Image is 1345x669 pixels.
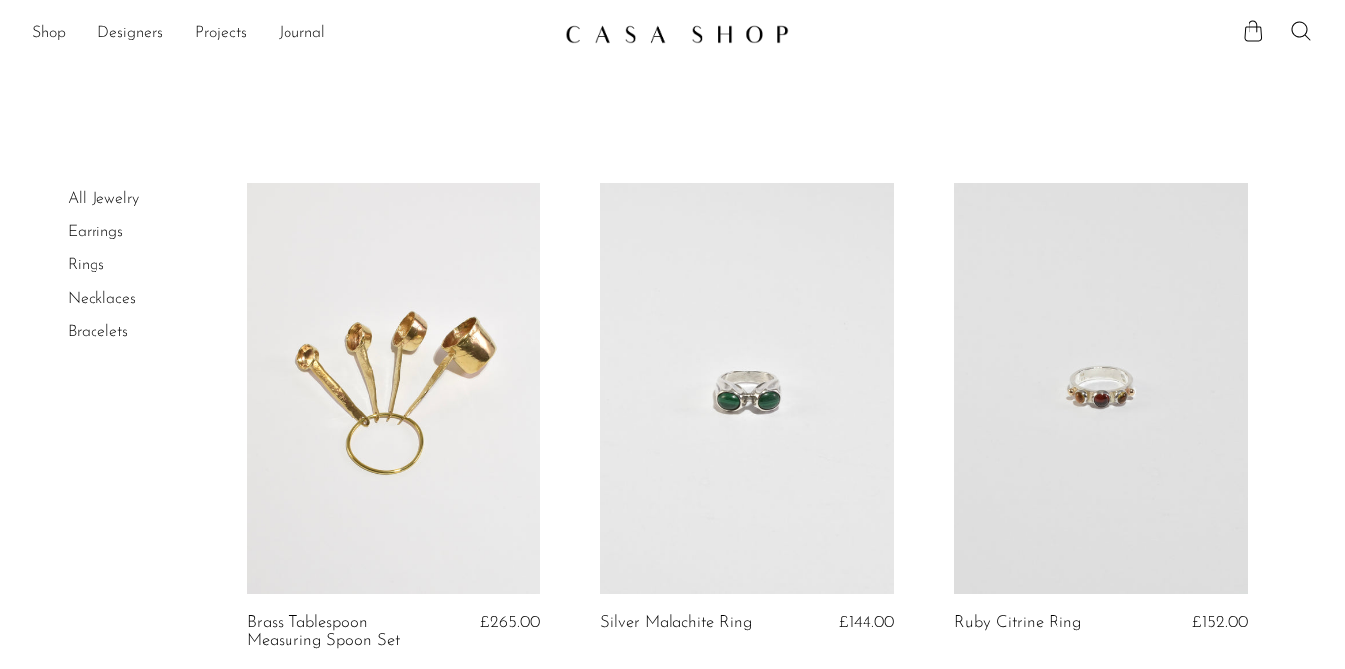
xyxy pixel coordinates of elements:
[480,614,540,631] span: £265.00
[1192,614,1248,631] span: £152.00
[68,324,128,340] a: Bracelets
[600,614,752,632] a: Silver Malachite Ring
[68,291,136,307] a: Necklaces
[32,17,549,51] ul: NEW HEADER MENU
[247,614,441,651] a: Brass Tablespoon Measuring Spoon Set
[68,191,139,207] a: All Jewelry
[32,17,549,51] nav: Desktop navigation
[97,21,163,47] a: Designers
[839,614,894,631] span: £144.00
[68,224,123,240] a: Earrings
[279,21,325,47] a: Journal
[68,257,104,273] a: Rings
[195,21,247,47] a: Projects
[954,614,1081,632] a: Ruby Citrine Ring
[32,21,66,47] a: Shop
